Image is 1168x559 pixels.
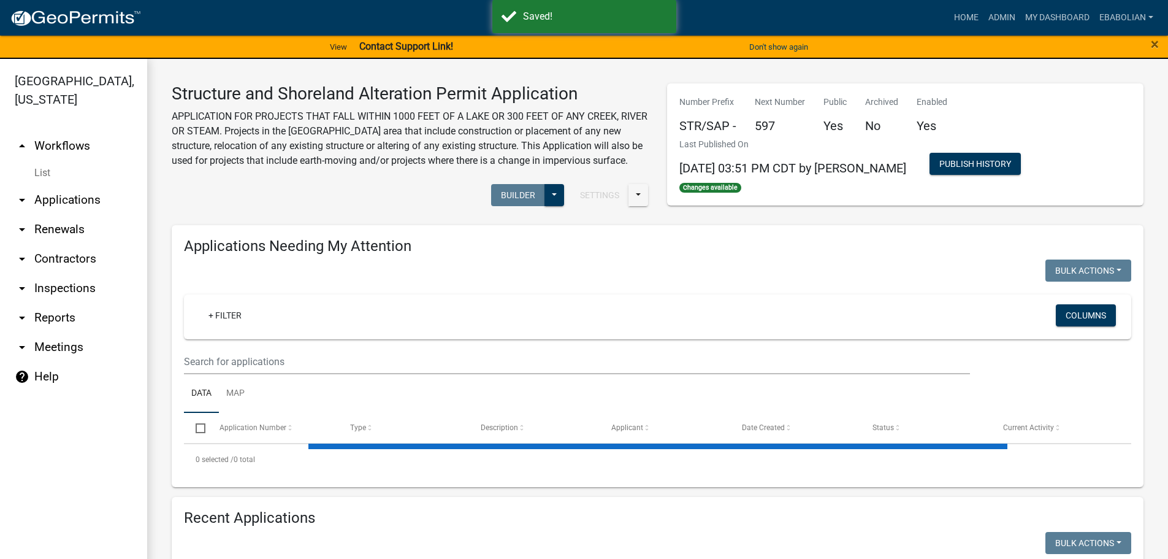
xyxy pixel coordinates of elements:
[929,153,1021,175] button: Publish History
[469,413,600,442] datatable-header-cell: Description
[184,509,1131,527] h4: Recent Applications
[491,184,545,206] button: Builder
[481,423,518,432] span: Description
[755,96,805,109] p: Next Number
[679,138,906,151] p: Last Published On
[219,374,252,414] a: Map
[172,109,649,168] p: APPLICATION FOR PROJECTS THAT FALL WITHIN 1000 FEET OF A LAKE OR 300 FEET OF ANY CREEK, RIVER OR ...
[823,96,847,109] p: Public
[184,413,207,442] datatable-header-cell: Select
[600,413,730,442] datatable-header-cell: Applicant
[1094,6,1158,29] a: ebabolian
[949,6,983,29] a: Home
[755,118,805,133] h5: 597
[15,193,29,207] i: arrow_drop_down
[219,423,286,432] span: Application Number
[15,139,29,153] i: arrow_drop_up
[991,413,1122,442] datatable-header-cell: Current Activity
[523,9,667,24] div: Saved!
[1045,532,1131,554] button: Bulk Actions
[15,252,29,266] i: arrow_drop_down
[15,281,29,296] i: arrow_drop_down
[15,340,29,355] i: arrow_drop_down
[1151,37,1159,52] button: Close
[679,183,742,193] span: Changes available
[611,423,643,432] span: Applicant
[679,118,736,133] h5: STR/SAP -
[184,349,970,374] input: Search for applications
[172,83,649,104] h3: Structure and Shoreland Alteration Permit Application
[929,160,1021,169] wm-modal-confirm: Workflow Publish History
[679,161,906,175] span: [DATE] 03:51 PM CDT by [PERSON_NAME]
[917,96,947,109] p: Enabled
[744,37,813,57] button: Don't show again
[1151,36,1159,53] span: ×
[350,423,366,432] span: Type
[865,118,898,133] h5: No
[1003,423,1054,432] span: Current Activity
[570,184,629,206] button: Settings
[15,369,29,384] i: help
[917,118,947,133] h5: Yes
[15,222,29,237] i: arrow_drop_down
[199,304,251,326] a: + Filter
[207,413,338,442] datatable-header-cell: Application Number
[823,118,847,133] h5: Yes
[730,413,861,442] datatable-header-cell: Date Created
[983,6,1020,29] a: Admin
[184,237,1131,255] h4: Applications Needing My Attention
[359,40,453,52] strong: Contact Support Link!
[679,96,736,109] p: Number Prefix
[196,455,234,464] span: 0 selected /
[184,374,219,414] a: Data
[1045,260,1131,282] button: Bulk Actions
[184,444,1131,475] div: 0 total
[1020,6,1094,29] a: My Dashboard
[325,37,352,57] a: View
[1056,304,1116,326] button: Columns
[865,96,898,109] p: Archived
[15,310,29,325] i: arrow_drop_down
[872,423,894,432] span: Status
[861,413,991,442] datatable-header-cell: Status
[742,423,785,432] span: Date Created
[338,413,468,442] datatable-header-cell: Type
